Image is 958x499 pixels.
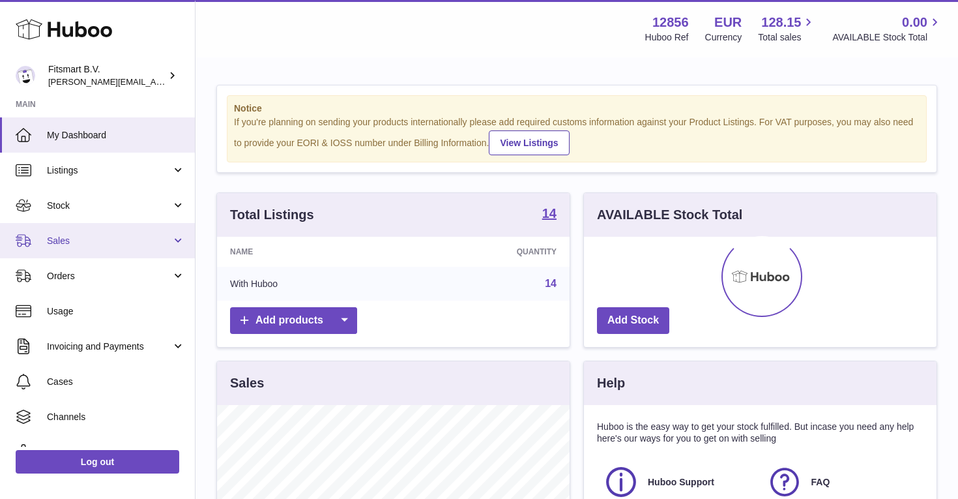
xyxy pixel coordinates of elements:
a: 14 [545,278,557,289]
div: Currency [705,31,742,44]
h3: Sales [230,374,264,392]
p: Huboo is the easy way to get your stock fulfilled. But incase you need any help here's our ways f... [597,421,923,446]
span: 0.00 [902,14,927,31]
strong: 14 [542,207,557,220]
span: Stock [47,200,171,212]
span: 128.15 [761,14,801,31]
a: 14 [542,207,557,222]
span: My Dashboard [47,129,185,142]
td: With Huboo [217,267,403,301]
strong: Notice [234,102,920,115]
span: Sales [47,235,171,247]
a: View Listings [489,130,569,155]
span: Huboo Support [648,476,714,489]
th: Name [217,237,403,267]
h3: AVAILABLE Stock Total [597,206,742,224]
h3: Help [597,374,625,392]
span: FAQ [811,476,830,489]
img: jonathan@leaderoo.com [16,66,35,85]
span: Channels [47,411,185,423]
a: Log out [16,450,179,474]
div: If you're planning on sending your products internationally please add required customs informati... [234,116,920,155]
span: Total sales [758,31,816,44]
th: Quantity [403,237,570,267]
a: Add products [230,307,357,334]
span: Settings [47,446,185,459]
h3: Total Listings [230,206,314,224]
div: Fitsmart B.V. [48,63,166,88]
span: Invoicing and Payments [47,340,171,353]
div: Huboo Ref [645,31,689,44]
span: Listings [47,164,171,177]
strong: 12856 [652,14,689,31]
span: Orders [47,270,171,282]
a: Add Stock [597,307,669,334]
span: AVAILABLE Stock Total [832,31,942,44]
span: [PERSON_NAME][EMAIL_ADDRESS][DOMAIN_NAME] [48,76,261,87]
span: Usage [47,305,185,318]
strong: EUR [714,14,742,31]
span: Cases [47,376,185,388]
a: 0.00 AVAILABLE Stock Total [832,14,942,44]
a: 128.15 Total sales [758,14,816,44]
